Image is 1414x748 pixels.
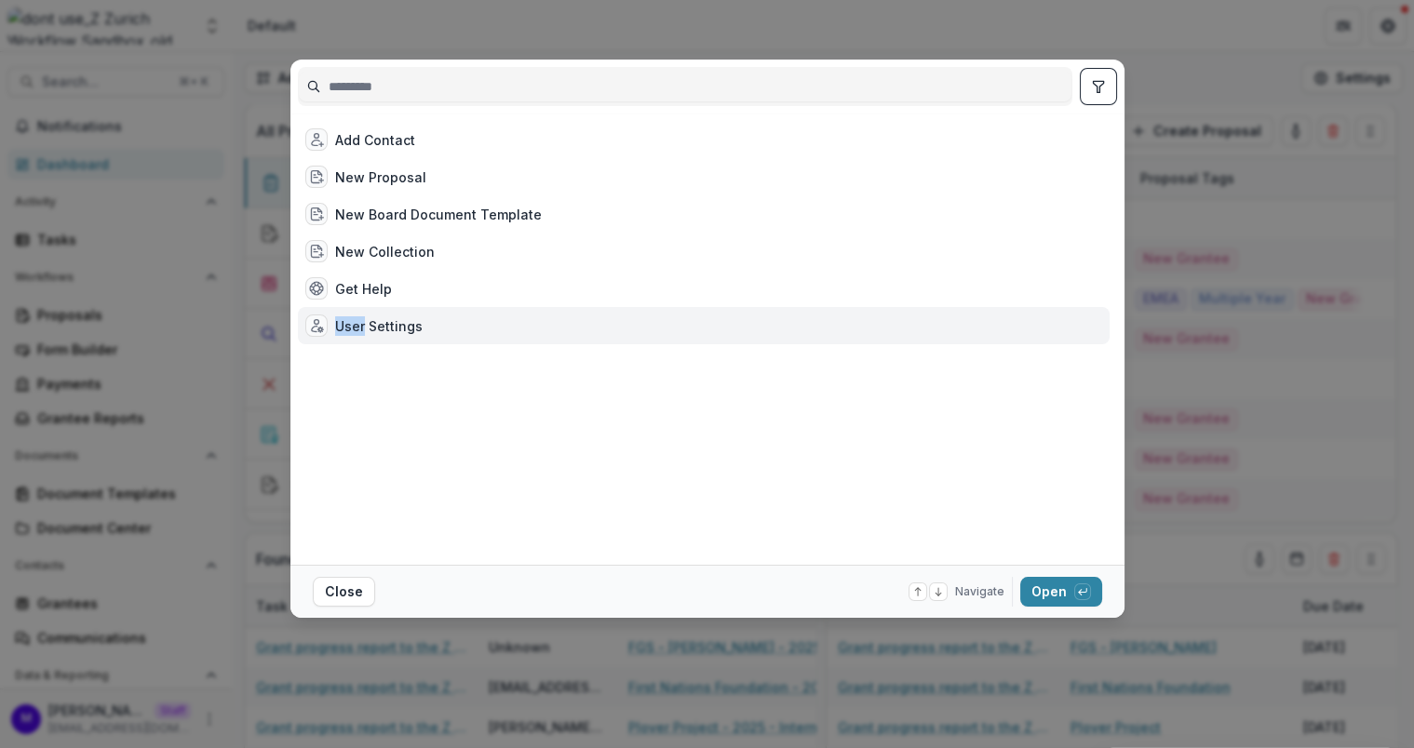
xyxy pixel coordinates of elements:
[335,242,435,261] div: New Collection
[313,577,375,607] button: Close
[1080,68,1117,105] button: toggle filters
[335,130,415,150] div: Add Contact
[335,167,426,187] div: New Proposal
[1020,577,1102,607] button: Open
[955,583,1004,600] span: Navigate
[335,279,392,299] div: Get Help
[335,316,423,336] div: User Settings
[335,205,542,224] div: New Board Document Template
